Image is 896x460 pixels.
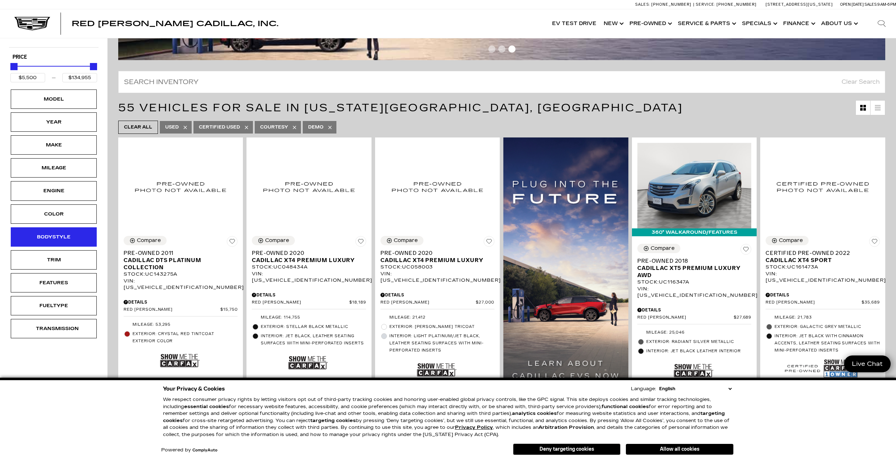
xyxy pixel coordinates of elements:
[124,143,238,231] img: 2011 Cadillac DTS Platinum Collection
[635,2,650,7] span: Sales:
[11,135,97,155] div: MakeMake
[766,300,862,305] span: Red [PERSON_NAME]
[72,19,278,28] span: Red [PERSON_NAME] Cadillac, Inc.
[11,296,97,315] div: FueltypeFueltype
[693,3,758,6] a: Service: [PHONE_NUMBER]
[124,307,238,313] a: Red [PERSON_NAME] $15,750
[717,2,757,7] span: [PHONE_NUMBER]
[844,355,891,372] a: Live Chat
[252,236,295,245] button: Compare Vehicle
[124,236,167,245] button: Compare Vehicle
[62,73,97,82] input: Maximum
[734,315,752,320] span: $27,689
[380,300,476,305] span: Red [PERSON_NAME]
[637,265,746,279] span: Cadillac XT5 Premium Luxury AWD
[124,123,152,132] span: Clear All
[766,264,880,270] div: Stock : UC161473A
[349,300,366,305] span: $18,189
[252,292,366,298] div: Pricing Details - Pre-Owned 2020 Cadillac XT4 Premium Luxury
[862,300,880,305] span: $35,689
[766,313,880,322] li: Mileage: 21,783
[766,300,880,305] a: Red [PERSON_NAME] $35,689
[600,9,626,38] a: New
[651,245,675,252] div: Compare
[637,279,751,285] div: Stock : UC116347A
[161,448,217,452] div: Powered by
[775,323,880,330] span: Exterior: Galactic Grey Metallic
[310,418,356,423] strong: targeting cookies
[252,300,349,305] span: Red [PERSON_NAME]
[14,17,50,30] img: Cadillac Dark Logo with Cadillac White Text
[538,425,594,430] strong: Arbitration Provision
[626,9,674,38] a: Pre-Owned
[637,328,751,337] li: Mileage: 25,046
[513,444,621,455] button: Deny targeting cookies
[869,236,880,250] button: Save Vehicle
[133,330,238,345] span: Exterior: Crystal Red Tintcoat Exterior Color
[380,250,494,264] a: Pre-Owned 2020Cadillac XT4 Premium Luxury
[11,112,97,132] div: YearYear
[632,228,757,236] div: 360° WalkAround/Features
[118,101,683,114] span: 55 Vehicles for Sale in [US_STATE][GEOGRAPHIC_DATA], [GEOGRAPHIC_DATA]
[476,300,495,305] span: $27,000
[72,20,278,27] a: Red [PERSON_NAME] Cadillac, Inc.
[635,3,693,6] a: Sales: [PHONE_NUMBER]
[380,264,494,270] div: Stock : UC058003
[840,2,864,7] span: Open [DATE]
[785,360,820,377] img: Cadillac Certified Used Vehicle
[11,181,97,200] div: EngineEngine
[11,273,97,292] div: FeaturesFeatures
[626,444,733,455] button: Allow all cookies
[488,45,495,53] span: Go to slide 1
[252,257,360,264] span: Cadillac XT4 Premium Luxury
[380,143,494,231] img: 2020 Cadillac XT4 Premium Luxury
[856,101,870,115] a: Grid View
[265,237,289,244] div: Compare
[36,187,72,195] div: Engine
[766,257,874,264] span: Cadillac XT4 Sport
[165,123,179,132] span: Used
[637,315,751,320] a: Red [PERSON_NAME] $27,689
[637,257,751,279] a: Pre-Owned 2018Cadillac XT5 Premium Luxury AWD
[137,237,161,244] div: Compare
[36,118,72,126] div: Year
[36,164,72,172] div: Mileage
[36,95,72,103] div: Model
[848,360,886,368] span: Live Chat
[637,257,746,265] span: Pre-Owned 2018
[646,348,751,355] span: Interior: Jet Black Leather Interior
[252,271,366,284] div: VIN: [US_VEHICLE_IDENTIFICATION_NUMBER]
[261,333,366,347] span: Interior: Jet Black, Leather seating surfaces with mini-perforated inserts
[380,313,494,322] li: Mileage: 21,412
[36,256,72,264] div: Trim
[508,45,516,53] span: Go to slide 3
[646,338,751,345] span: Exterior: Radiant Silver Metallic
[163,384,225,394] span: Your Privacy & Cookies
[163,396,733,438] p: We respect consumer privacy rights by letting visitors opt out of third-party tracking cookies an...
[13,54,95,60] h5: Price
[220,307,238,313] span: $15,750
[674,9,738,38] a: Service & Parts
[637,315,734,320] span: Red [PERSON_NAME]
[11,158,97,178] div: MileageMileage
[818,9,860,38] a: About Us
[124,250,238,271] a: Pre-Owned 2011Cadillac DTS Platinum Collection
[780,9,818,38] a: Finance
[11,204,97,224] div: ColorColor
[252,143,366,231] img: 2020 Cadillac XT4 Premium Luxury
[766,292,880,298] div: Pricing Details - Certified Pre-Owned 2022 Cadillac XT4 Sport
[738,9,780,38] a: Specials
[124,278,238,291] div: VIN: [US_VEHICLE_IDENTIFICATION_NUMBER]
[775,333,880,354] span: Interior: Jet Black with Cinnamon accents, Leather seating surfaces with mini-perforated inserts
[380,236,423,245] button: Compare Vehicle
[455,425,493,430] u: Privacy Policy
[548,9,600,38] a: EV Test Drive
[651,2,691,7] span: [PHONE_NUMBER]
[11,319,97,338] div: TransmissionTransmission
[355,236,366,250] button: Save Vehicle
[512,411,557,416] strong: analytics cookies
[252,250,360,257] span: Pre-Owned 2020
[10,60,97,82] div: Price
[227,236,238,250] button: Save Vehicle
